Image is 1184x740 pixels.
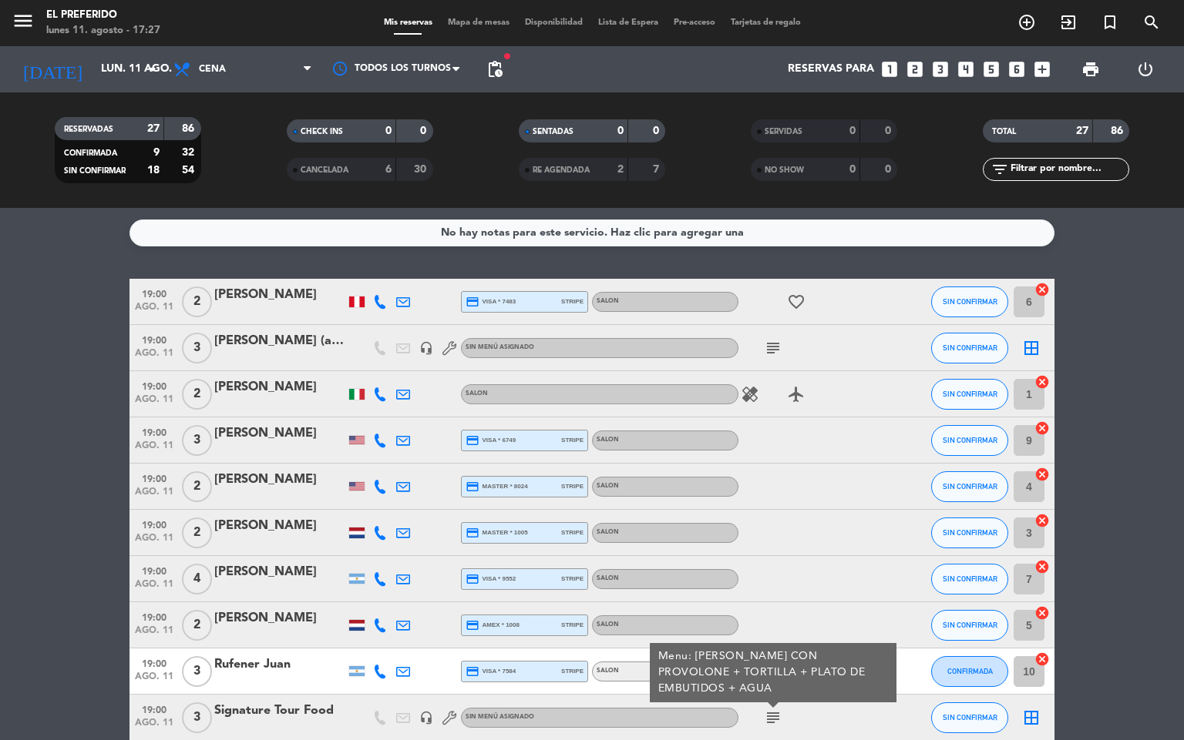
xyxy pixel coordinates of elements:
[956,59,976,79] i: looks_4
[135,515,173,533] span: 19:00
[182,333,212,363] span: 3
[135,718,173,735] span: ago. 11
[135,671,173,689] span: ago. 11
[301,166,348,174] span: CANCELADA
[182,425,212,456] span: 3
[597,621,619,628] span: SALON
[182,702,212,733] span: 3
[147,165,160,176] strong: 18
[182,471,212,502] span: 2
[466,295,479,309] i: credit_card
[597,575,619,581] span: SALON
[135,533,173,551] span: ago. 11
[561,481,584,491] span: stripe
[561,574,584,584] span: stripe
[466,344,534,350] span: Sin menú asignado
[135,440,173,458] span: ago. 11
[135,487,173,504] span: ago. 11
[466,480,479,494] i: credit_card
[765,166,804,174] span: NO SHOW
[182,147,197,158] strong: 32
[385,126,392,136] strong: 0
[1034,282,1050,297] i: cancel
[214,470,345,490] div: [PERSON_NAME]
[561,296,584,306] span: stripe
[788,63,874,75] span: Reservas para
[597,529,619,535] span: SALON
[1017,13,1036,32] i: add_circle_outline
[182,165,197,176] strong: 54
[849,164,856,175] strong: 0
[182,517,212,548] span: 2
[849,126,856,136] strong: 0
[653,126,662,136] strong: 0
[1076,126,1088,136] strong: 27
[1007,59,1027,79] i: looks_6
[723,18,809,27] span: Tarjetas de regalo
[466,665,516,678] span: visa * 7584
[741,385,759,403] i: healing
[597,483,619,489] span: SALON
[135,654,173,671] span: 19:00
[1022,708,1041,727] i: border_all
[943,436,997,444] span: SIN CONFIRMAR
[486,60,504,79] span: pending_actions
[135,302,173,320] span: ago. 11
[1059,13,1078,32] i: exit_to_app
[992,128,1016,136] span: TOTAL
[947,667,993,675] span: CONFIRMADA
[943,713,997,722] span: SIN CONFIRMAR
[182,286,212,317] span: 2
[466,434,516,447] span: visa * 6749
[135,561,173,579] span: 19:00
[46,23,160,39] div: lunes 11. agosto - 17:27
[135,469,173,487] span: 19:00
[466,526,479,540] i: credit_card
[1136,60,1155,79] i: power_settings_new
[943,528,997,537] span: SIN CONFIRMAR
[135,377,173,394] span: 19:00
[466,434,479,447] i: credit_card
[1034,559,1050,574] i: cancel
[466,390,488,397] span: SALON
[1142,13,1161,32] i: search
[182,656,212,687] span: 3
[666,18,723,27] span: Pre-acceso
[561,527,584,537] span: stripe
[182,123,197,134] strong: 86
[214,608,345,628] div: [PERSON_NAME]
[135,700,173,718] span: 19:00
[533,128,573,136] span: SENTADAS
[466,526,528,540] span: master * 1005
[12,9,35,32] i: menu
[143,60,162,79] i: arrow_drop_down
[135,423,173,440] span: 19:00
[787,293,806,311] i: favorite_border
[880,59,900,79] i: looks_one
[214,562,345,582] div: [PERSON_NAME]
[466,295,516,309] span: visa * 7483
[930,59,950,79] i: looks_3
[64,167,126,175] span: SIN CONFIRMAR
[385,164,392,175] strong: 6
[561,620,584,630] span: stripe
[533,166,590,174] span: RE AGENDADA
[199,64,226,75] span: Cena
[617,164,624,175] strong: 2
[135,394,173,412] span: ago. 11
[1032,59,1052,79] i: add_box
[214,285,345,305] div: [PERSON_NAME]
[466,714,534,720] span: Sin menú asignado
[1034,651,1050,667] i: cancel
[301,128,343,136] span: CHECK INS
[764,339,782,357] i: subject
[597,437,619,443] span: SALON
[214,655,345,675] div: Rufener Juan
[64,149,117,157] span: CONFIRMADA
[943,297,997,306] span: SIN CONFIRMAR
[943,621,997,629] span: SIN CONFIRMAR
[182,379,212,410] span: 2
[466,480,528,494] span: master * 8024
[787,385,806,403] i: airplanemode_active
[943,343,997,352] span: SIN CONFIRMAR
